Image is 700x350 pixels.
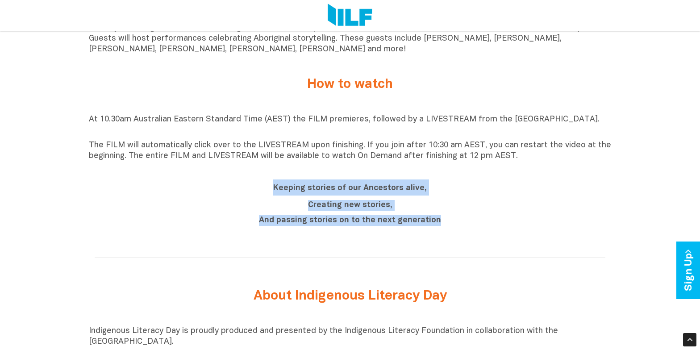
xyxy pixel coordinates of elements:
b: And passing stories on to the next generation [259,217,441,224]
p: The FILM will automatically click over to the LIVESTREAM upon finishing. If you join after 10:30 ... [89,140,611,162]
p: Directly following this, the ILF is hosting a LIVESTREAMED performance at [GEOGRAPHIC_DATA] where... [89,23,611,55]
h2: About Indigenous Literacy Day [183,289,517,304]
b: Keeping stories of our Ancestors alive, [273,184,427,192]
p: At 10.30am Australian Eastern Standard Time (AEST) the FILM premieres, followed by a LIVESTREAM f... [89,114,611,136]
b: Creating new stories, [308,201,392,209]
img: Logo [328,4,372,28]
h2: How to watch [183,77,517,92]
div: Scroll Back to Top [683,333,696,346]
